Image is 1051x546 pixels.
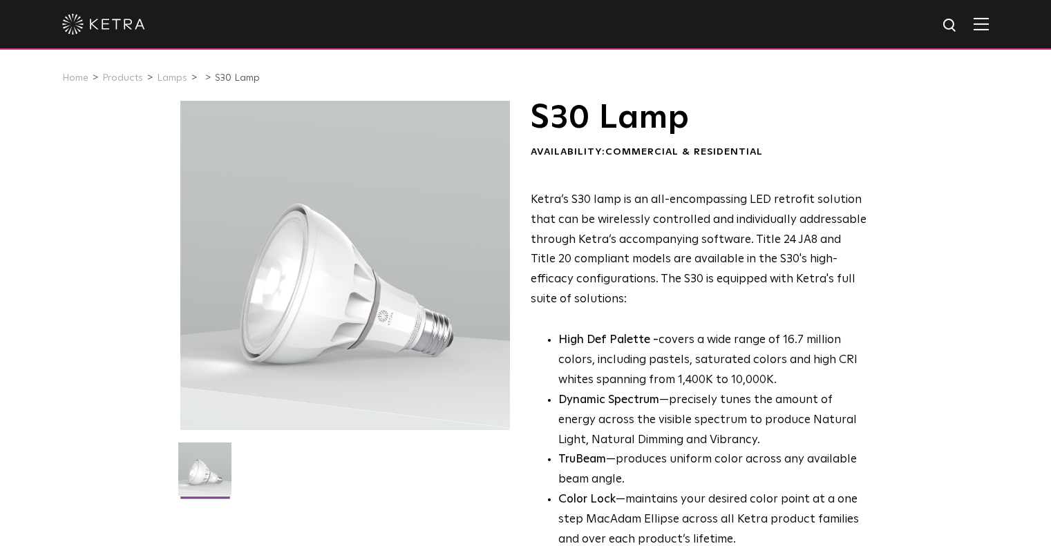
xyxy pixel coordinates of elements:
a: S30 Lamp [215,73,260,83]
strong: TruBeam [558,454,606,465]
strong: Color Lock [558,494,616,505]
img: Hamburger%20Nav.svg [974,17,989,30]
a: Products [102,73,143,83]
li: —precisely tunes the amount of energy across the visible spectrum to produce Natural Light, Natur... [558,391,867,451]
a: Home [62,73,88,83]
strong: Dynamic Spectrum [558,394,659,406]
span: Commercial & Residential [605,147,763,157]
img: search icon [942,17,959,35]
span: Ketra’s S30 lamp is an all-encompassing LED retrofit solution that can be wirelessly controlled a... [531,194,867,305]
strong: High Def Palette - [558,334,659,346]
a: Lamps [157,73,187,83]
div: Availability: [531,146,867,159]
img: S30-Lamp-Edison-2021-Web-Square [178,442,231,506]
h1: S30 Lamp [531,101,867,135]
img: ketra-logo-2019-white [62,14,145,35]
p: covers a wide range of 16.7 million colors, including pastels, saturated colors and high CRI whit... [558,331,867,391]
li: —produces uniform color across any available beam angle. [558,450,867,490]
